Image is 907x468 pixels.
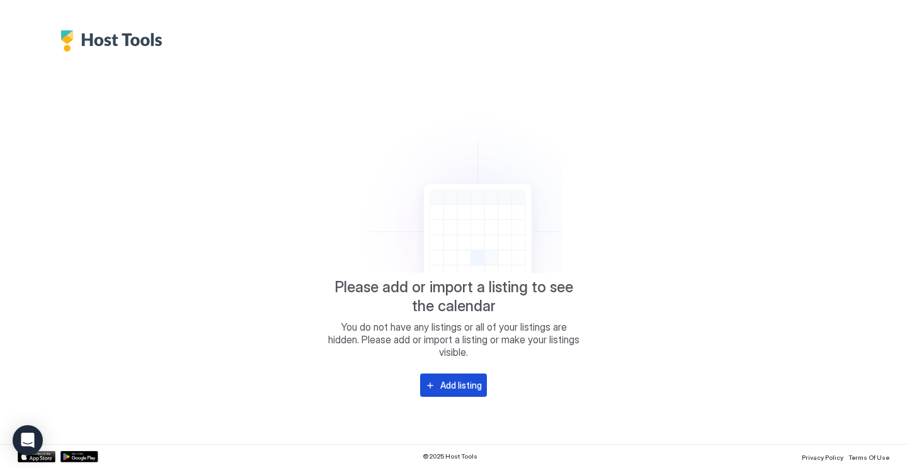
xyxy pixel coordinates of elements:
button: Add listing [420,374,487,397]
span: Please add or import a listing to see the calendar [328,278,579,316]
div: Open Intercom Messenger [13,425,43,455]
span: Terms Of Use [848,454,889,461]
div: Add listing [440,379,482,392]
a: Google Play Store [60,451,98,462]
span: © 2025 Host Tools [423,452,477,460]
span: Privacy Policy [802,454,843,461]
a: Privacy Policy [802,450,843,463]
div: Host Tools Logo [60,30,169,52]
a: App Store [18,451,55,462]
a: Terms Of Use [848,450,889,463]
span: You do not have any listings or all of your listings are hidden. Please add or import a listing o... [328,321,579,358]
